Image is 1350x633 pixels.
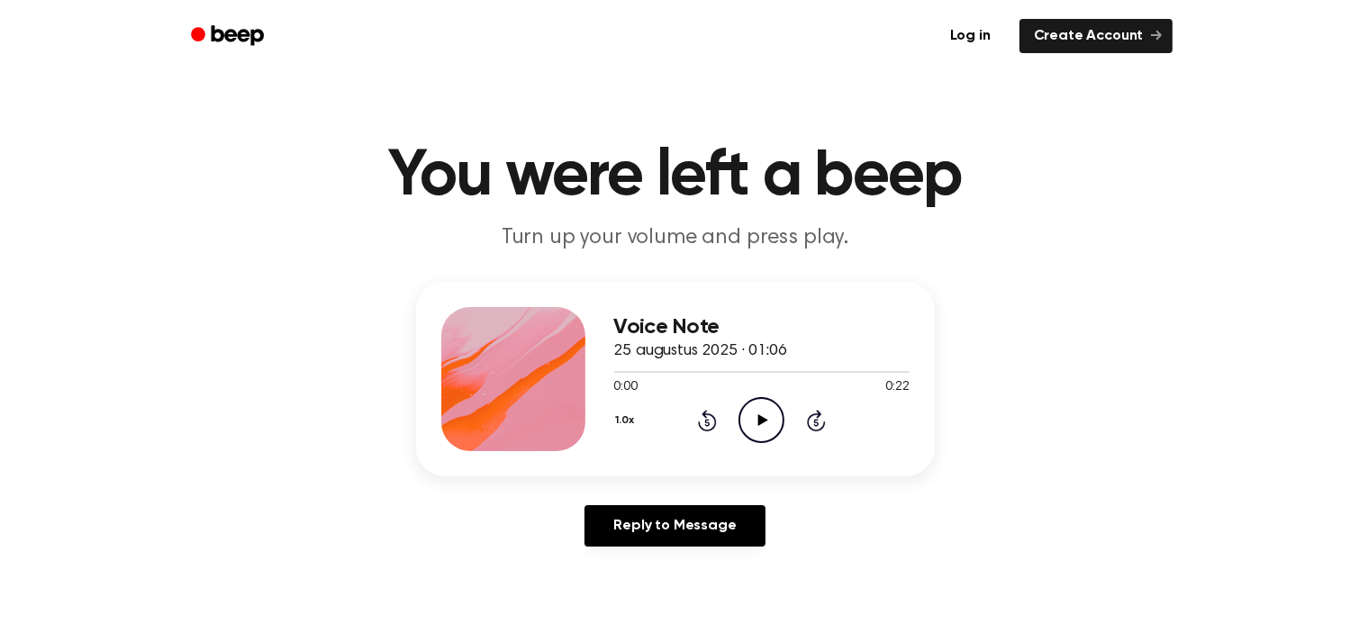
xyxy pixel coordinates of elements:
[614,378,638,397] span: 0:00
[1019,19,1173,53] a: Create Account
[932,15,1009,57] a: Log in
[614,343,787,359] span: 25 augustus 2025 · 01:06
[614,405,641,436] button: 1.0x
[885,378,909,397] span: 0:22
[214,144,1137,209] h1: You were left a beep
[614,315,910,339] h3: Voice Note
[584,505,765,547] a: Reply to Message
[178,19,280,54] a: Beep
[330,223,1021,253] p: Turn up your volume and press play.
